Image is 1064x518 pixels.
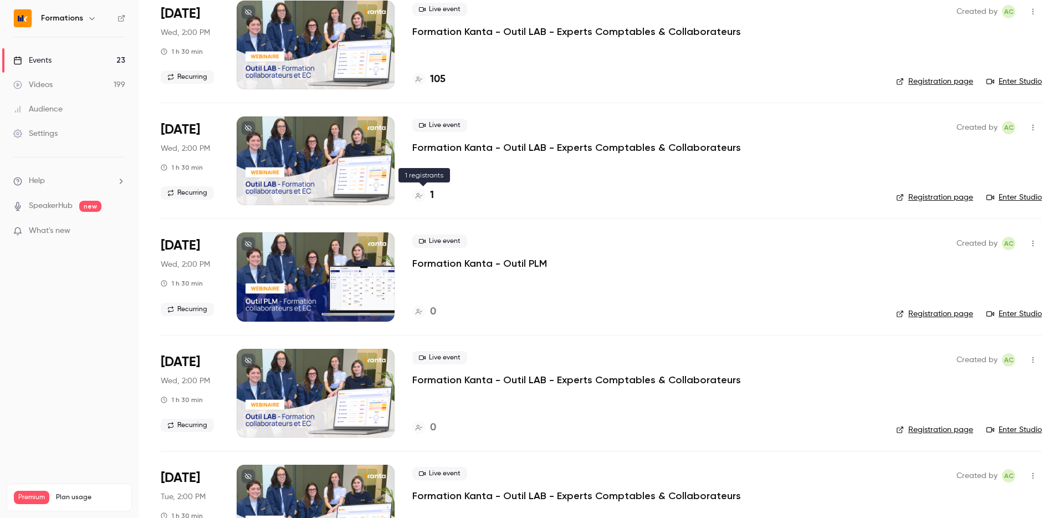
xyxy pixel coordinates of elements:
h4: 105 [430,72,446,87]
div: Sep 24 Wed, 2:00 PM (Europe/Paris) [161,232,219,321]
a: Formation Kanta - Outil PLM [412,257,547,270]
span: Tue, 2:00 PM [161,491,206,502]
span: Wed, 2:00 PM [161,27,210,38]
span: Recurring [161,70,214,84]
span: Anaïs Cachelou [1002,353,1015,367]
span: [DATE] [161,469,200,487]
span: Wed, 2:00 PM [161,143,210,154]
h4: 0 [430,304,436,319]
span: AC [1004,121,1014,134]
span: Live event [412,467,467,480]
span: [DATE] [161,353,200,371]
h6: Formations [41,13,83,24]
span: Created by [956,5,997,18]
div: Sep 24 Wed, 2:00 PM (Europe/Paris) [161,349,219,438]
a: Enter Studio [986,308,1042,319]
a: 0 [412,304,436,319]
span: new [79,201,101,212]
a: 105 [412,72,446,87]
a: Registration page [896,192,973,203]
a: Enter Studio [986,424,1042,435]
span: AC [1004,469,1014,483]
span: Recurring [161,303,214,316]
span: Anaïs Cachelou [1002,237,1015,250]
div: Sep 10 Wed, 2:00 PM (Europe/Paris) [161,1,219,89]
span: Live event [412,3,467,16]
a: Enter Studio [986,192,1042,203]
li: help-dropdown-opener [13,175,125,187]
div: 1 h 30 min [161,163,203,172]
span: AC [1004,237,1014,250]
span: Created by [956,121,997,134]
a: Formation Kanta - Outil LAB - Experts Comptables & Collaborateurs [412,373,741,387]
div: Audience [13,104,63,115]
h4: 0 [430,420,436,435]
a: Formation Kanta - Outil LAB - Experts Comptables & Collaborateurs [412,141,741,154]
h4: 1 [430,188,434,203]
span: Live event [412,119,467,132]
span: What's new [29,225,70,237]
span: AC [1004,353,1014,367]
div: Settings [13,128,58,139]
span: Created by [956,353,997,367]
a: SpeakerHub [29,200,73,212]
span: Created by [956,237,997,250]
span: Plan usage [56,493,125,502]
a: 0 [412,420,436,435]
span: Wed, 2:00 PM [161,375,210,387]
a: Formation Kanta - Outil LAB - Experts Comptables & Collaborateurs [412,489,741,502]
div: 1 h 30 min [161,395,203,404]
span: Anaïs Cachelou [1002,469,1015,483]
span: [DATE] [161,5,200,23]
span: Help [29,175,45,187]
img: Formations [14,9,32,27]
a: 1 [412,188,434,203]
div: Videos [13,79,53,90]
a: Formation Kanta - Outil LAB - Experts Comptables & Collaborateurs [412,25,741,38]
div: 1 h 30 min [161,279,203,288]
span: [DATE] [161,237,200,255]
a: Registration page [896,76,973,87]
a: Registration page [896,308,973,319]
iframe: Noticeable Trigger [112,226,125,236]
a: Registration page [896,424,973,435]
span: AC [1004,5,1014,18]
span: Live event [412,235,467,248]
span: Recurring [161,186,214,200]
span: Premium [14,491,49,504]
span: Wed, 2:00 PM [161,259,210,270]
span: Recurring [161,419,214,432]
div: Sep 17 Wed, 2:00 PM (Europe/Paris) [161,116,219,205]
div: 1 h 30 min [161,47,203,56]
span: Created by [956,469,997,483]
span: Anaïs Cachelou [1002,5,1015,18]
span: Live event [412,351,467,364]
div: Events [13,55,52,66]
span: Anaïs Cachelou [1002,121,1015,134]
a: Enter Studio [986,76,1042,87]
span: [DATE] [161,121,200,139]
